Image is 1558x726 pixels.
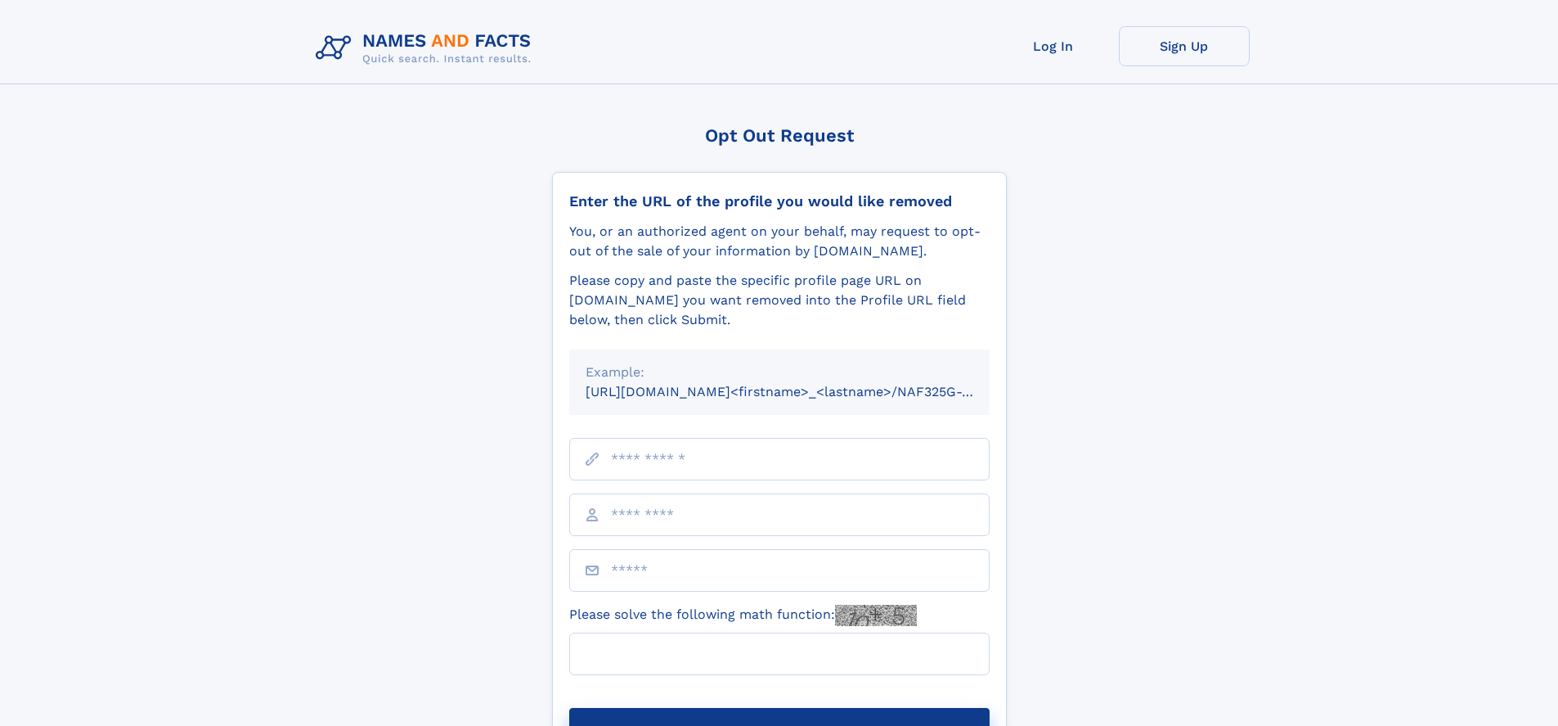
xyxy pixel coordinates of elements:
[569,271,990,330] div: Please copy and paste the specific profile page URL on [DOMAIN_NAME] you want removed into the Pr...
[1119,26,1250,66] a: Sign Up
[569,222,990,261] div: You, or an authorized agent on your behalf, may request to opt-out of the sale of your informatio...
[586,363,973,382] div: Example:
[569,605,917,626] label: Please solve the following math function:
[552,125,1007,146] div: Opt Out Request
[309,26,545,70] img: Logo Names and Facts
[569,192,990,210] div: Enter the URL of the profile you would like removed
[586,384,1021,399] small: [URL][DOMAIN_NAME]<firstname>_<lastname>/NAF325G-xxxxxxxx
[988,26,1119,66] a: Log In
